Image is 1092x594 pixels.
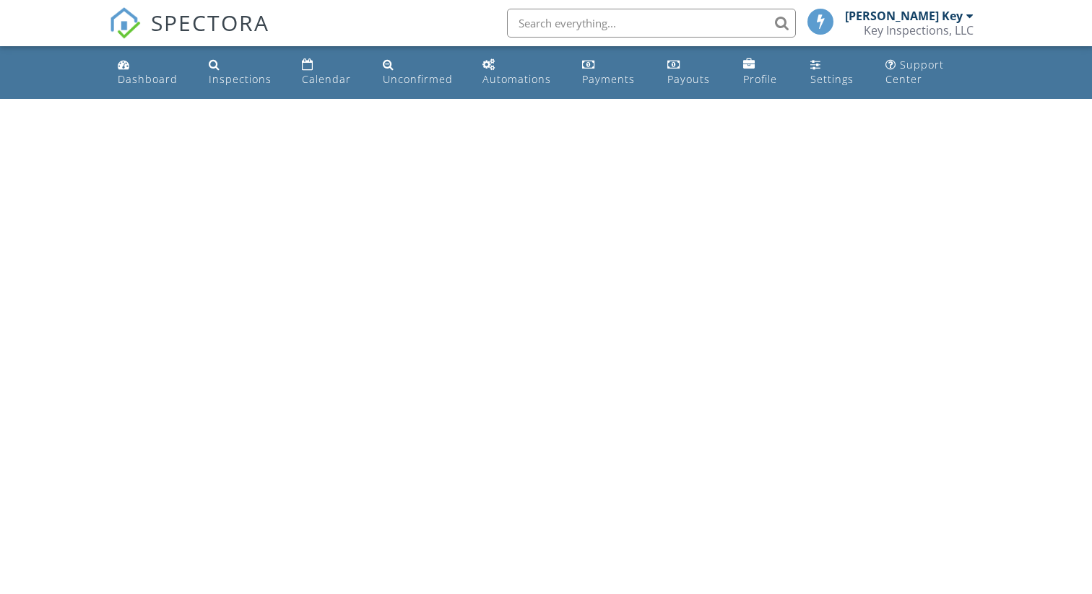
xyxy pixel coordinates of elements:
a: SPECTORA [109,19,269,50]
a: Inspections [203,52,285,93]
div: Settings [810,72,854,86]
a: Unconfirmed [377,52,465,93]
span: SPECTORA [151,7,269,38]
div: Automations [482,72,551,86]
a: Payouts [662,52,726,93]
div: Payouts [667,72,710,86]
div: Dashboard [118,72,178,86]
div: Calendar [302,72,351,86]
a: Dashboard [112,52,191,93]
a: Automations (Basic) [477,52,565,93]
a: Company Profile [737,52,793,93]
a: Calendar [296,52,365,93]
div: Unconfirmed [383,72,453,86]
a: Support Center [880,52,980,93]
a: Payments [576,52,650,93]
div: Inspections [209,72,272,86]
div: Support Center [885,58,944,86]
a: Settings [805,52,867,93]
div: Profile [743,72,777,86]
img: The Best Home Inspection Software - Spectora [109,7,141,39]
div: Payments [582,72,635,86]
input: Search everything... [507,9,796,38]
div: [PERSON_NAME] Key [845,9,963,23]
div: Key Inspections, LLC [864,23,974,38]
